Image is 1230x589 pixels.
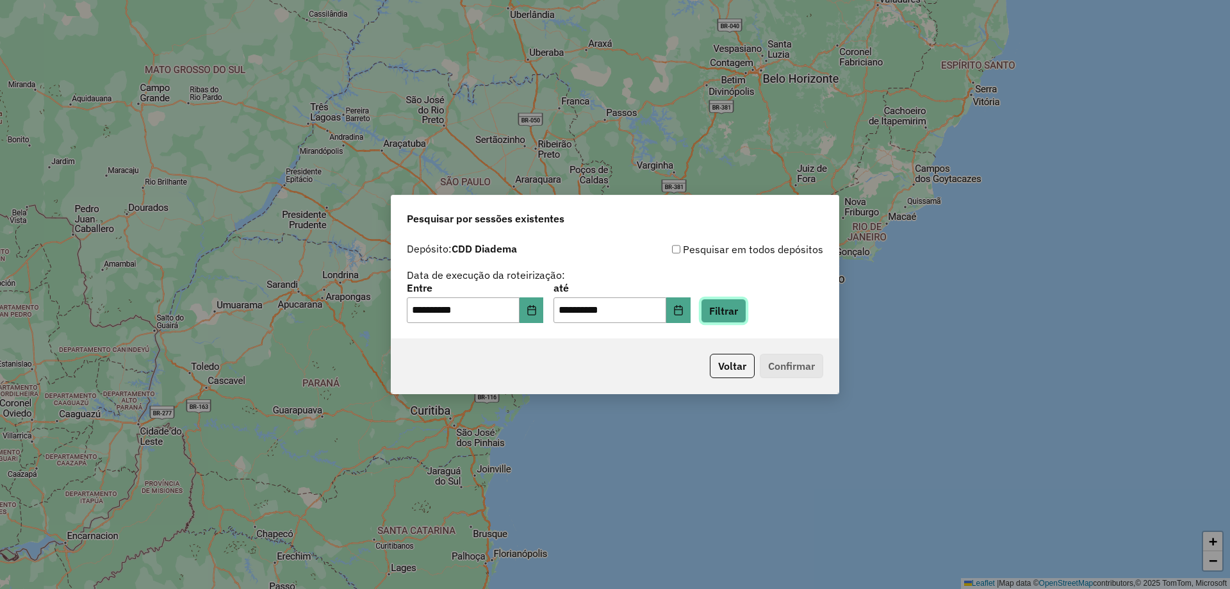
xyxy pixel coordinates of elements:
div: Pesquisar em todos depósitos [615,242,823,257]
label: Data de execução da roteirização: [407,267,565,283]
strong: CDD Diadema [452,242,517,255]
button: Filtrar [701,299,746,323]
button: Choose Date [666,297,691,323]
button: Voltar [710,354,755,378]
label: até [553,280,690,295]
label: Entre [407,280,543,295]
label: Depósito: [407,241,517,256]
button: Choose Date [520,297,544,323]
span: Pesquisar por sessões existentes [407,211,564,226]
